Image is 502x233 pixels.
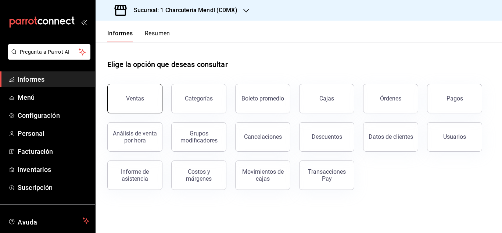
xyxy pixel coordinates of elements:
font: Transacciones Pay [308,168,346,182]
font: Facturación [18,148,53,155]
button: Costos y márgenes [171,160,226,190]
font: Categorías [185,95,213,102]
button: Categorías [171,84,226,113]
font: Órdenes [380,95,401,102]
button: Descuentos [299,122,354,152]
button: abrir_cajón_menú [81,19,87,25]
button: Usuarios [427,122,482,152]
font: Inventarios [18,166,51,173]
font: Informe de asistencia [121,168,149,182]
button: Grupos modificadores [171,122,226,152]
a: Pregunta a Parrot AI [5,53,90,61]
font: Ayuda [18,218,37,226]
button: Órdenes [363,84,418,113]
button: Informe de asistencia [107,160,162,190]
font: Pagos [447,95,463,102]
font: Menú [18,93,35,101]
button: Pagos [427,84,482,113]
button: Boleto promedio [235,84,290,113]
button: Pregunta a Parrot AI [8,44,90,60]
font: Ventas [126,95,144,102]
div: pestañas de navegación [107,29,170,42]
font: Descuentos [312,133,342,140]
font: Personal [18,130,44,137]
font: Pregunta a Parrot AI [20,49,70,55]
font: Suscripción [18,184,53,191]
font: Costos y márgenes [186,168,212,182]
font: Usuarios [443,133,466,140]
font: Boleto promedio [241,95,284,102]
font: Elige la opción que deseas consultar [107,60,228,69]
button: Ventas [107,84,162,113]
button: Transacciones Pay [299,160,354,190]
font: Informes [107,30,133,37]
font: Cancelaciones [244,133,282,140]
button: Análisis de venta por hora [107,122,162,152]
font: Movimientos de cajas [242,168,284,182]
font: Grupos modificadores [180,130,218,144]
button: Cajas [299,84,354,113]
button: Datos de clientes [363,122,418,152]
font: Sucursal: 1 Charcutería Mendl (CDMX) [134,7,237,14]
font: Configuración [18,112,60,119]
font: Cajas [319,95,334,102]
font: Informes [18,75,44,83]
font: Análisis de venta por hora [113,130,157,144]
font: Resumen [145,30,170,37]
button: Movimientos de cajas [235,160,290,190]
font: Datos de clientes [369,133,413,140]
button: Cancelaciones [235,122,290,152]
